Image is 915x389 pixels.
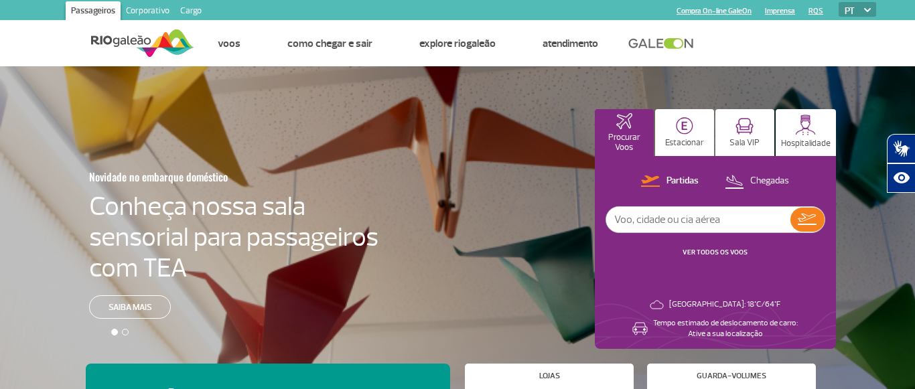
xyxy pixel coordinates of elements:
[887,134,915,193] div: Plugin de acessibilidade da Hand Talk.
[715,109,774,156] button: Sala VIP
[606,207,790,232] input: Voo, cidade ou cia aérea
[808,7,823,15] a: RQS
[683,248,748,256] a: VER TODOS OS VOOS
[419,37,496,50] a: Explore RIOgaleão
[666,175,699,187] p: Partidas
[543,37,598,50] a: Atendimento
[776,109,836,156] button: Hospitalidade
[721,173,793,190] button: Chegadas
[795,114,816,135] img: hospitality.svg
[595,109,654,156] button: Procurar Voos
[655,109,714,156] button: Estacionar
[89,163,313,191] h3: Novidade no embarque doméstico
[539,372,560,380] h4: Lojas
[679,247,752,258] button: VER TODOS OS VOOS
[121,1,175,23] a: Corporativo
[735,118,754,135] img: vipRoom.svg
[653,318,798,339] p: Tempo estimado de deslocamento de carro: Ative a sua localização
[669,299,780,310] p: [GEOGRAPHIC_DATA]: 18°C/64°F
[602,133,647,153] p: Procurar Voos
[677,7,752,15] a: Compra On-line GaleOn
[765,7,795,15] a: Imprensa
[697,372,766,380] h4: Guarda-volumes
[887,134,915,163] button: Abrir tradutor de língua de sinais.
[175,1,207,23] a: Cargo
[89,191,378,283] h4: Conheça nossa sala sensorial para passageiros com TEA
[616,113,632,129] img: airplaneHomeActive.svg
[218,37,240,50] a: Voos
[750,175,789,187] p: Chegadas
[729,138,760,148] p: Sala VIP
[89,295,171,319] a: Saiba mais
[665,138,704,148] p: Estacionar
[287,37,372,50] a: Como chegar e sair
[676,117,693,135] img: carParkingHome.svg
[66,1,121,23] a: Passageiros
[781,139,831,149] p: Hospitalidade
[887,163,915,193] button: Abrir recursos assistivos.
[637,173,703,190] button: Partidas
